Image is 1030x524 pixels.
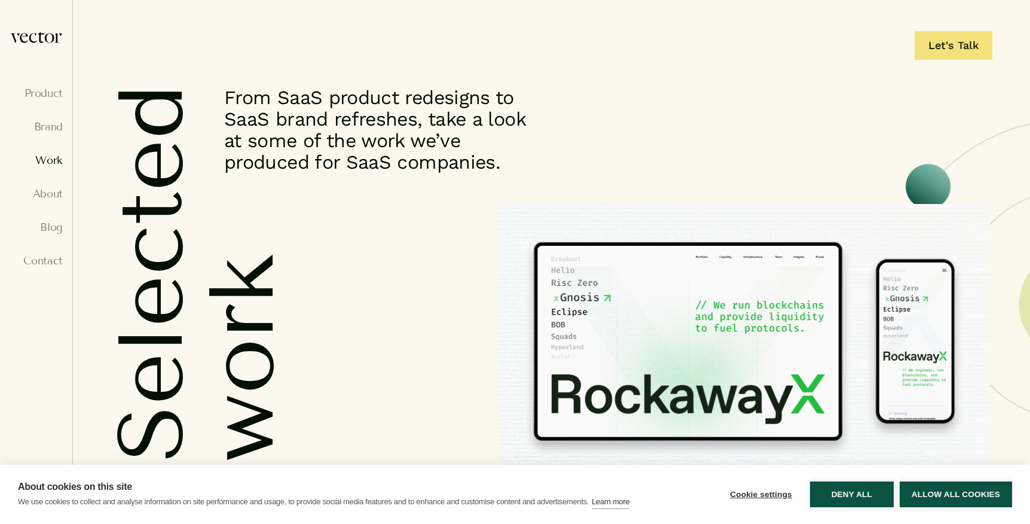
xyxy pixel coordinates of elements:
[18,482,132,492] strong: About cookies on this site
[10,188,63,200] a: About
[224,87,547,173] p: From SaaS product redesigns to SaaS brand refreshes, take a look at some of the work we’ve produc...
[18,497,589,506] p: We use cookies to collect and analyse information on site performance and usage, to provide socia...
[718,482,804,507] button: Cookie settings
[810,482,894,507] button: Deny all
[10,255,63,267] a: Contact
[915,31,992,60] a: Let's Talk
[106,84,160,462] h1: Selected work
[900,482,1012,507] button: Allow all cookies
[10,154,63,166] a: Work
[10,121,63,133] a: Brand
[10,87,63,99] a: Product
[499,204,990,479] img: RockawayX homepage UX design for desktop and mobile
[10,221,63,233] a: Blog
[592,495,629,509] a: Learn more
